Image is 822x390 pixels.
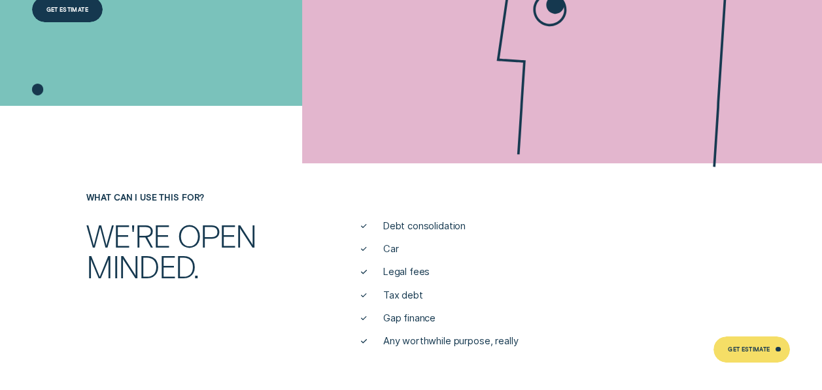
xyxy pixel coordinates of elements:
span: Legal fees [383,266,430,279]
span: Gap finance [383,312,436,325]
span: Debt consolidation [383,220,466,233]
span: Tax debt [383,289,423,302]
span: Any worthwhile purpose, really [383,335,519,348]
span: Car [383,243,399,256]
a: Get Estimate [713,336,790,363]
div: What can I use this for? [82,193,301,203]
div: We're open minded. [82,220,301,282]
